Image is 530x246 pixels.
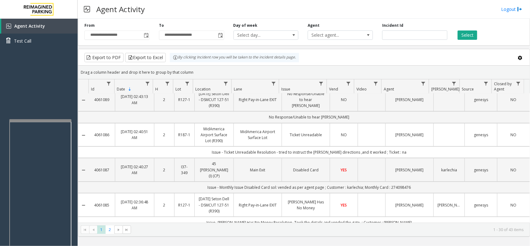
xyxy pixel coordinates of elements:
a: [PERSON_NAME] [389,202,430,208]
a: Logout [501,6,522,12]
a: H Filter Menu [163,79,171,88]
a: [PERSON_NAME] [389,97,430,103]
a: Vend Filter Menu [344,79,353,88]
span: Date [117,86,125,92]
a: NO [501,202,526,208]
span: Toggle popup [217,31,224,39]
label: Agent [308,23,319,28]
button: Export to Excel [125,53,166,62]
div: By clicking Incident row you will be taken to the incident details page. [170,53,299,62]
span: H [156,86,158,92]
div: Data table [78,79,530,223]
a: Lane Filter Menu [269,79,278,88]
a: 45 [PERSON_NAME] (I) (CP) [198,161,230,179]
a: [DATE] 02:43:13 AM [119,94,150,105]
label: From [84,23,95,28]
span: Issue [282,86,291,92]
span: Toggle popup [143,31,149,39]
img: 'icon' [6,24,11,29]
a: [DATE] 02:40:51 AM [119,129,150,141]
span: Agent Activity [14,23,45,29]
a: Closed by Agent Filter Menu [514,79,523,88]
a: [DATE] 02:36:48 AM [119,199,150,211]
span: Vend [329,86,338,92]
button: Export to PDF [84,53,124,62]
a: genesys [469,167,493,173]
a: Video Filter Menu [372,79,380,88]
span: Video [356,86,367,92]
a: 2 [158,132,170,138]
a: No Response/Unable to hear [PERSON_NAME] [286,91,326,109]
a: 2 [158,97,170,103]
span: Id [91,86,94,92]
a: Collapse Details [78,168,89,173]
span: NO [510,167,516,173]
a: R187-1 [178,132,191,138]
a: I37-349 [178,164,191,176]
a: Main Exit [238,167,278,173]
label: Incident Id [382,23,403,28]
kendo-pager-info: 1 - 30 of 43 items [135,227,523,232]
a: [PERSON_NAME] [437,202,461,208]
span: Source [462,86,474,92]
a: [PERSON_NAME] [389,132,430,138]
td: No Response/Unable to hear [PERSON_NAME] [89,111,530,123]
a: R127-1 [178,202,191,208]
img: logout [517,6,522,12]
a: Ticket Unreadable [286,132,326,138]
span: Closed by Agent [494,81,512,92]
span: Agent [384,86,394,92]
a: 2 [158,202,170,208]
span: Page 2 [106,225,114,234]
span: Select day... [234,31,285,39]
a: 4061086 [93,132,111,138]
span: NO [510,97,516,102]
div: Drag a column header and drop it here to group by that column [78,67,530,78]
a: [PERSON_NAME] [389,167,430,173]
a: YES [334,167,354,173]
a: Collapse Details [78,98,89,103]
img: pageIcon [84,2,90,17]
a: Source Filter Menu [482,79,490,88]
a: Lot Filter Menu [183,79,192,88]
a: 4061089 [93,97,111,103]
a: NO [501,132,526,138]
a: Right Pay-in-Lane EXIT [238,97,278,103]
span: Select agent... [308,31,360,39]
a: [DATE] Seton Dell - DSMCUT 127-51 (R390) [198,196,230,214]
a: Id Filter Menu [105,79,113,88]
label: Day of week [233,23,258,28]
span: Lane [234,86,242,92]
a: [DATE] Seton Dell - DSMCUT 127-51 (R390) [198,91,230,109]
span: NO [510,202,516,208]
a: [PERSON_NAME] Has No Money [286,199,326,211]
span: Sortable [127,87,132,92]
a: Location Filter Menu [222,79,230,88]
td: Issue -[PERSON_NAME] Has No Money Resolution -Took the details and vended the gate. ; Customer : ... [89,217,530,228]
a: Date Filter Menu [143,79,152,88]
span: Page 1 [97,225,106,234]
a: Parker Filter Menu [450,79,458,88]
a: R127-1 [178,97,191,103]
a: genesys [469,202,493,208]
a: MidAmerica Airport Surface Lot (R390) [198,126,230,144]
label: To [159,23,164,28]
td: Issue - Monthly Issue Disabled Card sol: vended as per agent page ; Customer : karlechia; Monthly... [89,182,530,193]
span: YES [341,202,347,208]
span: Test Call [14,38,31,44]
a: 4061087 [93,167,111,173]
a: 2 [158,167,170,173]
a: 4061085 [93,202,111,208]
a: NO [501,97,526,103]
a: Agent Activity [1,19,78,34]
td: Issue - Ticket Unreadable Resolution - tried to instruct the [PERSON_NAME] directions ,and it wor... [89,146,530,158]
a: Issue Filter Menu [317,79,325,88]
span: Go to the last page [123,225,131,234]
a: [DATE] 02:40:27 AM [119,164,150,176]
a: Agent Filter Menu [419,79,428,88]
span: Go to the next page [114,225,123,234]
a: NO [501,167,526,173]
a: YES [334,202,354,208]
span: Lot [175,86,181,92]
button: Select [458,30,477,40]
